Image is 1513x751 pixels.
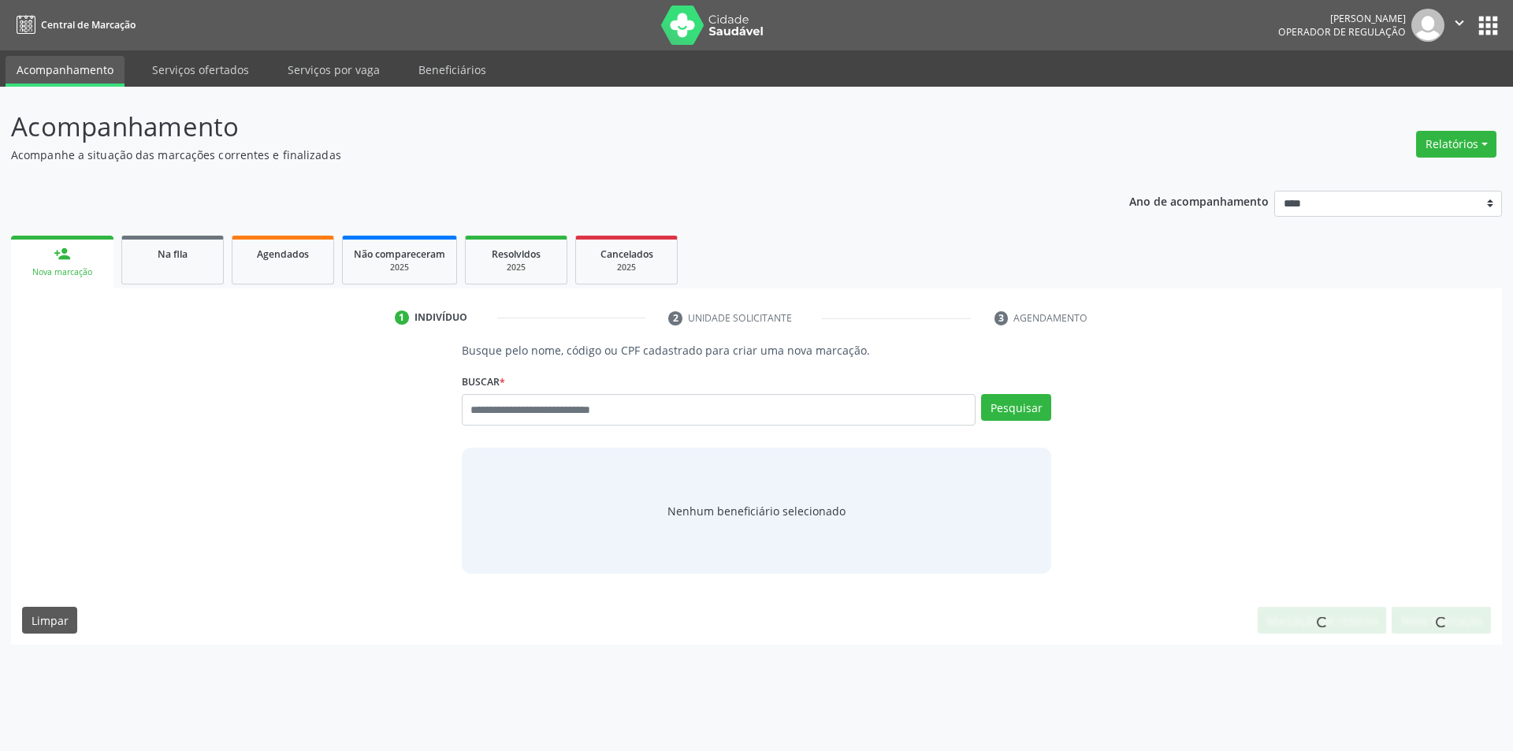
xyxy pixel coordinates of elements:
a: Serviços por vaga [277,56,391,84]
a: Central de Marcação [11,12,136,38]
div: [PERSON_NAME] [1278,12,1406,25]
a: Serviços ofertados [141,56,260,84]
div: Indivíduo [414,310,467,325]
div: 2025 [354,262,445,273]
p: Acompanhe a situação das marcações correntes e finalizadas [11,147,1054,163]
p: Busque pelo nome, código ou CPF cadastrado para criar uma nova marcação. [462,342,1052,359]
button:  [1444,9,1474,42]
a: Beneficiários [407,56,497,84]
span: Não compareceram [354,247,445,261]
span: Agendados [257,247,309,261]
label: Buscar [462,370,505,394]
button: Relatórios [1416,131,1496,158]
button: Pesquisar [981,394,1051,421]
span: Resolvidos [492,247,541,261]
span: Na fila [158,247,188,261]
span: Operador de regulação [1278,25,1406,39]
button: apps [1474,12,1502,39]
div: 1 [395,310,409,325]
button: Limpar [22,607,77,634]
p: Acompanhamento [11,107,1054,147]
div: 2025 [477,262,556,273]
div: person_add [54,245,71,262]
img: img [1411,9,1444,42]
p: Ano de acompanhamento [1129,191,1269,210]
div: Nova marcação [22,266,102,278]
span: Central de Marcação [41,18,136,32]
i:  [1451,14,1468,32]
span: Cancelados [600,247,653,261]
div: 2025 [587,262,666,273]
a: Acompanhamento [6,56,125,87]
span: Nenhum beneficiário selecionado [667,503,846,519]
